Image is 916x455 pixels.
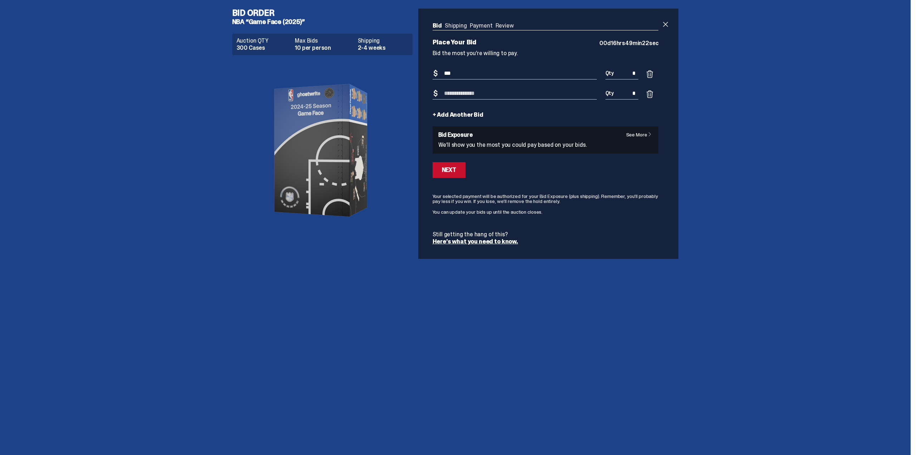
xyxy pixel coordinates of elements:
span: 16 [611,39,617,47]
span: $ [433,70,438,77]
dt: Max Bids [295,38,353,44]
span: Qty [605,91,614,96]
p: We’ll show you the most you could pay based on your bids. [438,142,653,148]
p: Place Your Bid [433,39,600,45]
h6: Bid Exposure [438,132,653,138]
dd: 2-4 weeks [358,45,408,51]
a: See More [626,132,656,137]
dd: 10 per person [295,45,353,51]
div: Next [442,167,456,173]
dd: 300 Cases [237,45,291,51]
p: Your selected payment will be authorized for your Bid Exposure (plus shipping). Remember, you’ll ... [433,194,659,204]
p: Still getting the hang of this? [433,232,659,237]
h4: Bid Order [232,9,418,17]
h5: NBA “Game Face (2025)” [232,19,418,25]
p: You can update your bids up until the auction closes. [433,209,659,214]
a: + Add Another Bid [433,112,483,118]
p: d hrs min sec [599,40,658,46]
a: Bid [433,22,442,29]
img: product image [251,61,394,240]
dt: Auction QTY [237,38,291,44]
a: Here’s what you need to know. [433,238,518,245]
span: $ [433,90,438,97]
span: 22 [642,39,649,47]
p: Bid the most you’re willing to pay. [433,50,659,56]
span: 00 [599,39,607,47]
dt: Shipping [358,38,408,44]
span: Qty [605,71,614,76]
span: 49 [625,39,633,47]
button: Next [433,162,466,178]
